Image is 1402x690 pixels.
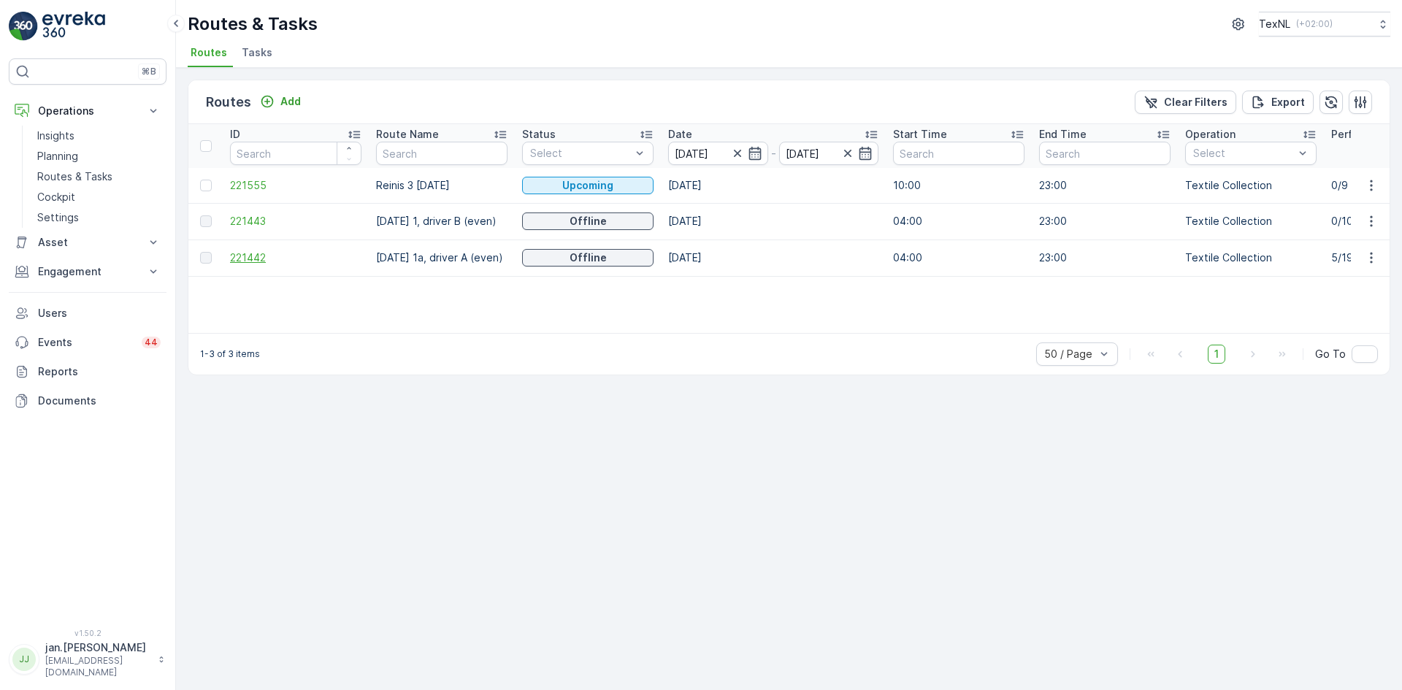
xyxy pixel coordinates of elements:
[1242,91,1314,114] button: Export
[191,45,227,60] span: Routes
[661,203,886,239] td: [DATE]
[893,178,1024,193] p: 10:00
[1164,95,1227,110] p: Clear Filters
[893,127,947,142] p: Start Time
[280,94,301,109] p: Add
[522,212,654,230] button: Offline
[9,328,166,357] a: Events44
[562,178,613,193] p: Upcoming
[9,96,166,126] button: Operations
[37,129,74,143] p: Insights
[661,168,886,203] td: [DATE]
[230,178,361,193] a: 221555
[37,190,75,204] p: Cockpit
[530,146,631,161] p: Select
[570,250,607,265] p: Offline
[45,655,150,678] p: [EMAIL_ADDRESS][DOMAIN_NAME]
[200,215,212,227] div: Toggle Row Selected
[37,149,78,164] p: Planning
[1193,146,1294,161] p: Select
[1259,12,1390,37] button: TexNL(+02:00)
[376,178,507,193] p: Reinis 3 [DATE]
[145,337,158,348] p: 44
[200,252,212,264] div: Toggle Row Selected
[38,394,161,408] p: Documents
[206,92,251,112] p: Routes
[37,169,112,184] p: Routes & Tasks
[9,257,166,286] button: Engagement
[38,104,137,118] p: Operations
[9,640,166,678] button: JJjan.[PERSON_NAME][EMAIL_ADDRESS][DOMAIN_NAME]
[142,66,156,77] p: ⌘B
[12,648,36,671] div: JJ
[31,207,166,228] a: Settings
[242,45,272,60] span: Tasks
[9,357,166,386] a: Reports
[31,146,166,166] a: Planning
[38,235,137,250] p: Asset
[230,127,240,142] p: ID
[376,142,507,165] input: Search
[1185,214,1317,229] p: Textile Collection
[376,127,439,142] p: Route Name
[230,250,361,265] a: 221442
[38,306,161,321] p: Users
[668,142,768,165] input: dd/mm/yyyy
[31,126,166,146] a: Insights
[31,187,166,207] a: Cockpit
[45,640,150,655] p: jan.[PERSON_NAME]
[661,239,886,276] td: [DATE]
[1315,347,1346,361] span: Go To
[893,142,1024,165] input: Search
[522,177,654,194] button: Upcoming
[31,166,166,187] a: Routes & Tasks
[522,249,654,267] button: Offline
[1039,127,1087,142] p: End Time
[1039,214,1171,229] p: 23:00
[376,214,507,229] p: [DATE] 1, driver B (even)
[200,348,260,360] p: 1-3 of 3 items
[38,335,133,350] p: Events
[1271,95,1305,110] p: Export
[668,127,692,142] p: Date
[200,180,212,191] div: Toggle Row Selected
[9,386,166,415] a: Documents
[1259,17,1290,31] p: TexNL
[42,12,105,41] img: logo_light-DOdMpM7g.png
[9,299,166,328] a: Users
[1039,142,1171,165] input: Search
[376,250,507,265] p: [DATE] 1a, driver A (even)
[779,142,879,165] input: dd/mm/yyyy
[893,250,1024,265] p: 04:00
[522,127,556,142] p: Status
[1185,127,1236,142] p: Operation
[1185,178,1317,193] p: Textile Collection
[37,210,79,225] p: Settings
[893,214,1024,229] p: 04:00
[570,214,607,229] p: Offline
[9,629,166,637] span: v 1.50.2
[230,142,361,165] input: Search
[1296,18,1333,30] p: ( +02:00 )
[9,12,38,41] img: logo
[188,12,318,36] p: Routes & Tasks
[254,93,307,110] button: Add
[1185,250,1317,265] p: Textile Collection
[38,264,137,279] p: Engagement
[38,364,161,379] p: Reports
[1331,127,1396,142] p: Performance
[9,228,166,257] button: Asset
[1039,178,1171,193] p: 23:00
[1135,91,1236,114] button: Clear Filters
[771,145,776,162] p: -
[230,214,361,229] a: 221443
[1039,250,1171,265] p: 23:00
[1208,345,1225,364] span: 1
